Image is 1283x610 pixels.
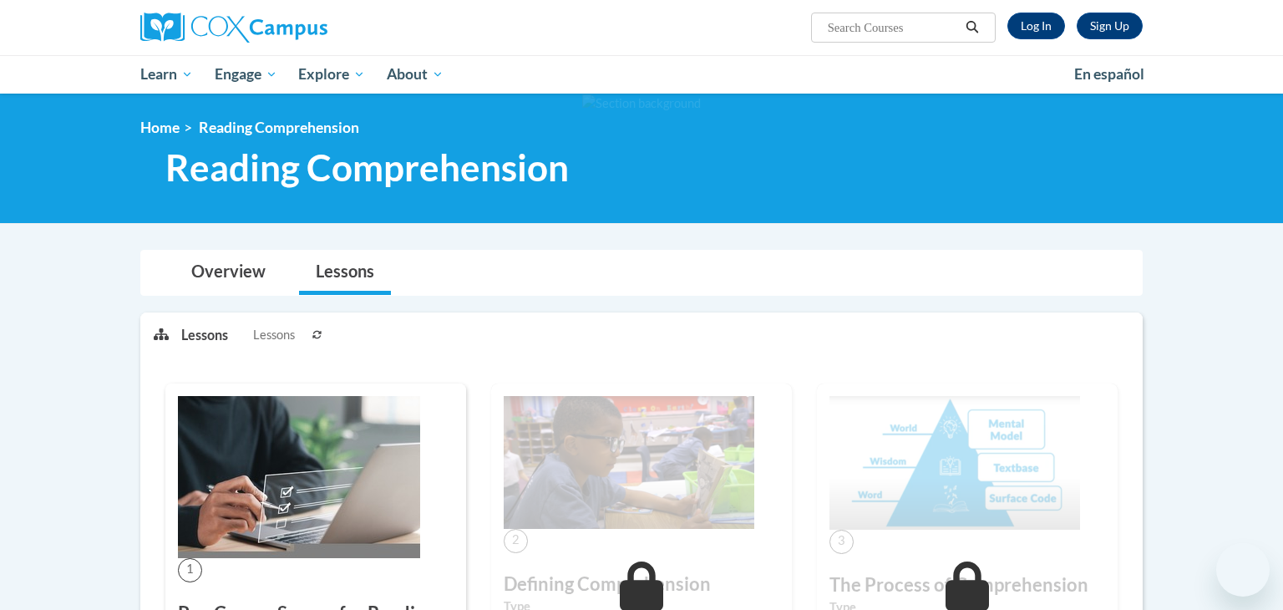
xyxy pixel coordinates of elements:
[376,55,454,94] a: About
[140,119,180,136] a: Home
[287,55,376,94] a: Explore
[826,18,960,38] input: Search Courses
[204,55,288,94] a: Engage
[253,326,295,344] span: Lessons
[140,64,193,84] span: Learn
[178,396,420,558] img: Course Image
[165,145,569,190] span: Reading Comprehension
[829,530,854,554] span: 3
[1007,13,1065,39] a: Log In
[504,572,779,597] h3: Defining Comprehension
[1077,13,1143,39] a: Register
[829,396,1080,530] img: Course Image
[175,251,282,295] a: Overview
[960,18,985,38] button: Search
[582,94,701,113] img: Section background
[1063,57,1155,92] a: En español
[504,529,528,553] span: 2
[215,64,277,84] span: Engage
[504,396,754,529] img: Course Image
[115,55,1168,94] div: Main menu
[140,13,327,43] img: Cox Campus
[1074,65,1144,83] span: En español
[299,251,391,295] a: Lessons
[178,558,202,582] span: 1
[129,55,204,94] a: Learn
[829,572,1105,598] h3: The Process of Comprehension
[181,326,228,344] p: Lessons
[1216,543,1270,597] iframe: Button to launch messaging window
[298,64,365,84] span: Explore
[199,119,359,136] span: Reading Comprehension
[387,64,444,84] span: About
[140,13,458,43] a: Cox Campus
